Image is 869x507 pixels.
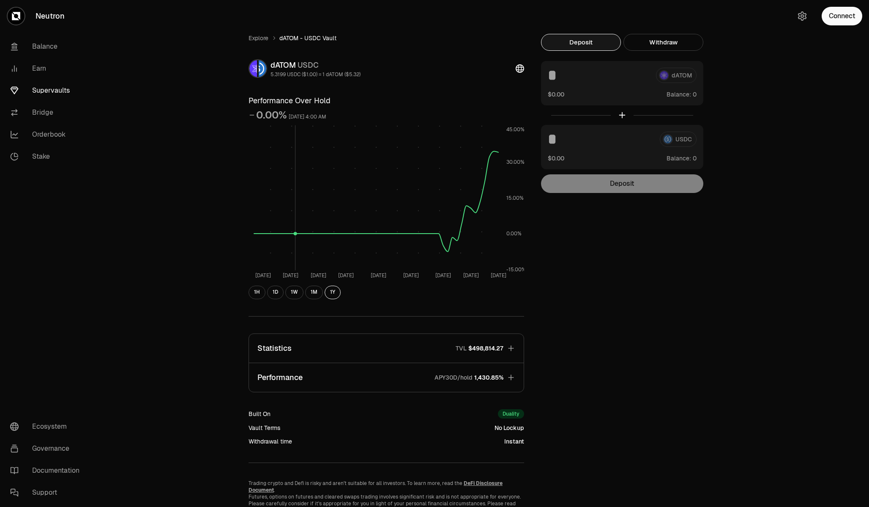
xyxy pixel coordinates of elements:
[249,34,524,42] nav: breadcrumb
[249,60,257,77] img: dATOM Logo
[463,272,479,279] tspan: [DATE]
[249,437,292,446] div: Withdrawal time
[3,36,91,58] a: Balance
[256,108,287,122] div: 0.00%
[548,154,564,163] button: $0.00
[3,102,91,124] a: Bridge
[667,90,691,99] span: Balance:
[3,460,91,482] a: Documentation
[279,34,336,42] span: dATOM - USDC Vault
[498,409,524,419] div: Duality
[474,373,503,382] span: 1,430.85%
[249,480,503,493] a: DeFi Disclosure Document
[667,154,691,163] span: Balance:
[3,146,91,168] a: Stake
[822,7,862,25] button: Connect
[271,59,361,71] div: dATOM
[283,272,298,279] tspan: [DATE]
[249,480,524,493] p: Trading crypto and Defi is risky and aren't suitable for all investors. To learn more, read the .
[3,124,91,146] a: Orderbook
[305,286,323,299] button: 1M
[249,34,268,42] a: Explore
[403,272,419,279] tspan: [DATE]
[249,410,271,418] div: Built On
[506,230,522,237] tspan: 0.00%
[249,286,265,299] button: 1H
[548,90,564,99] button: $0.00
[298,60,319,70] span: USDC
[623,34,703,51] button: Withdraw
[491,272,506,279] tspan: [DATE]
[456,344,467,353] p: TVL
[506,195,524,201] tspan: 15.00%
[506,126,525,133] tspan: 45.00%
[249,363,524,392] button: PerformanceAPY30D/hold1,430.85%
[325,286,341,299] button: 1Y
[371,272,386,279] tspan: [DATE]
[255,272,271,279] tspan: [DATE]
[495,424,524,432] div: No Lockup
[311,272,326,279] tspan: [DATE]
[3,438,91,460] a: Governance
[434,373,473,382] p: APY30D/hold
[504,437,524,446] div: Instant
[3,80,91,102] a: Supervaults
[249,424,280,432] div: Vault Terms
[541,34,621,51] button: Deposit
[249,334,524,363] button: StatisticsTVL$498,814.27
[506,159,525,165] tspan: 30.00%
[435,272,451,279] tspan: [DATE]
[271,71,361,78] div: 5.3199 USDC ($1.00) = 1 dATOM ($5.32)
[3,482,91,504] a: Support
[468,344,503,353] span: $498,814.27
[249,95,524,107] h3: Performance Over Hold
[257,342,292,354] p: Statistics
[3,58,91,80] a: Earn
[3,416,91,438] a: Ecosystem
[338,272,354,279] tspan: [DATE]
[259,60,266,77] img: USDC Logo
[506,266,526,273] tspan: -15.00%
[267,286,284,299] button: 1D
[257,372,303,383] p: Performance
[289,112,326,122] div: [DATE] 4:00 AM
[285,286,303,299] button: 1W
